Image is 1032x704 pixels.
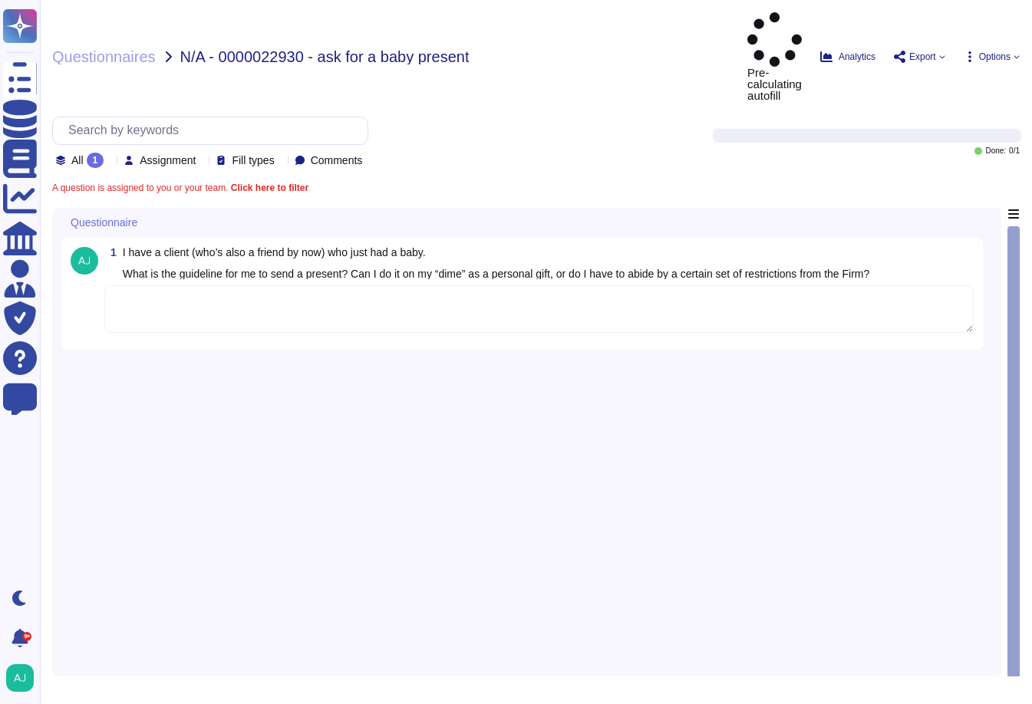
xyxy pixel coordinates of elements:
[311,155,363,166] span: Comments
[228,183,308,193] b: Click here to filter
[52,183,308,192] span: A question is assigned to you or your team.
[71,217,137,228] span: Questionnaire
[747,12,802,101] span: Pre-calculating autofill
[87,153,104,168] div: 1
[839,52,875,61] span: Analytics
[909,52,936,61] span: Export
[820,51,875,63] button: Analytics
[979,52,1011,61] span: Options
[985,147,1006,155] span: Done:
[71,155,84,166] span: All
[71,247,98,275] img: user
[232,155,274,166] span: Fill types
[140,155,196,166] span: Assignment
[52,49,156,64] span: Questionnaires
[61,117,368,144] input: Search by keywords
[1009,147,1020,155] span: 0 / 1
[3,661,45,695] button: user
[6,664,34,692] img: user
[104,247,117,258] span: 1
[180,49,470,64] span: N/A - 0000022930 - ask for a baby present
[22,632,31,641] div: 9+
